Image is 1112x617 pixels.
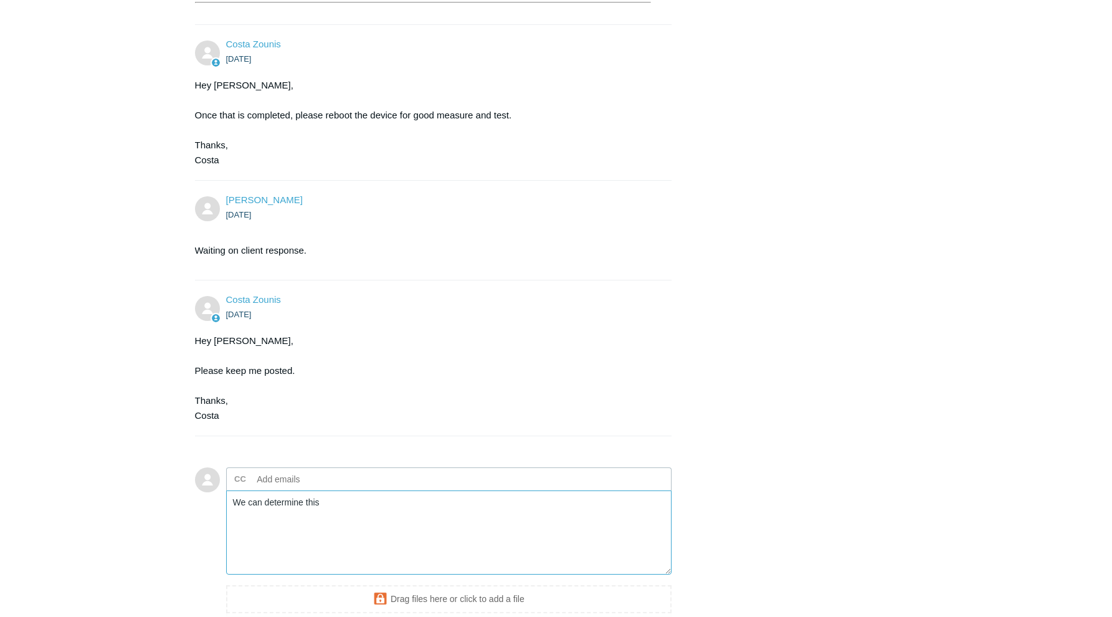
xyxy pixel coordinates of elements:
[226,294,281,305] a: Costa Zounis
[234,470,246,489] label: CC
[195,243,660,258] p: Waiting on client response.
[195,78,660,168] div: Hey [PERSON_NAME], Once that is completed, please reboot the device for good measure and test. Th...
[226,54,252,64] time: 09/12/2025, 08:30
[226,194,303,205] span: Angelo Agosto
[195,333,660,423] div: Hey [PERSON_NAME], Please keep me posted. Thanks, Costa
[226,39,281,49] a: Costa Zounis
[252,470,386,489] input: Add emails
[226,310,252,319] time: 09/12/2025, 15:44
[226,490,672,575] textarea: Add your reply
[226,194,303,205] a: [PERSON_NAME]
[226,210,252,219] time: 09/12/2025, 15:37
